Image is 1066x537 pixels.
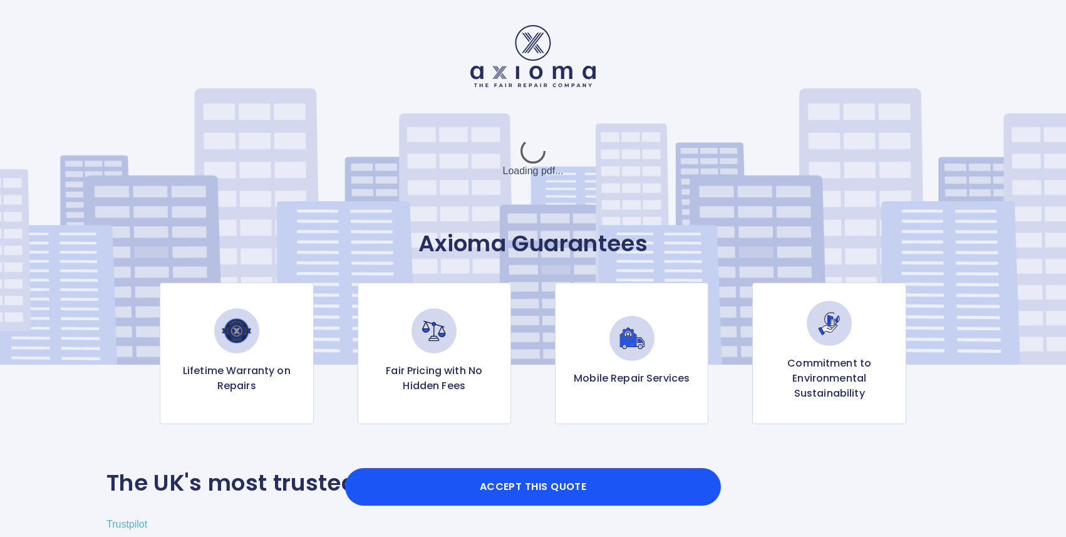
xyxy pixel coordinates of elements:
[807,301,852,346] img: Commitment to Environmental Sustainability
[345,468,721,506] button: Accept this Quote
[763,356,895,401] p: Commitment to Environmental Sustainability
[411,308,457,353] img: Fair Pricing with No Hidden Fees
[439,127,627,190] div: Loading pdf...
[609,316,655,361] img: Mobile Repair Services
[106,469,655,497] p: The UK's most trusted brand of car body repairs
[106,230,960,258] p: Axioma Guarantees
[368,363,500,394] p: Fair Pricing with No Hidden Fees
[470,25,596,87] img: Logo
[170,363,303,394] p: Lifetime Warranty on Repairs
[574,371,690,386] p: Mobile Repair Services
[214,308,259,353] img: Lifetime Warranty on Repairs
